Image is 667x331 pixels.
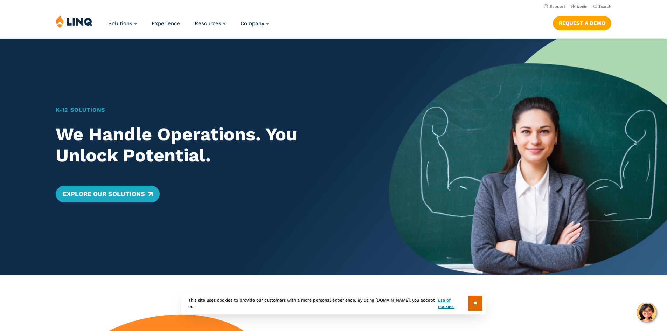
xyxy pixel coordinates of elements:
[195,20,226,27] a: Resources
[56,186,160,202] a: Explore Our Solutions
[56,106,362,114] h1: K‑12 Solutions
[56,124,362,166] h2: We Handle Operations. You Unlock Potential.
[571,4,588,9] a: Login
[553,16,611,30] a: Request a Demo
[241,20,264,27] span: Company
[389,39,667,275] img: Home Banner
[241,20,269,27] a: Company
[593,4,611,9] button: Open Search Bar
[553,15,611,30] nav: Button Navigation
[108,15,269,38] nav: Primary Navigation
[438,297,468,310] a: use of cookies.
[637,303,656,322] button: Hello, have a question? Let’s chat.
[544,4,565,9] a: Support
[152,20,180,27] a: Experience
[598,4,611,9] span: Search
[108,20,137,27] a: Solutions
[56,15,93,28] img: LINQ | K‑12 Software
[108,20,132,27] span: Solutions
[195,20,221,27] span: Resources
[181,292,486,314] div: This site uses cookies to provide our customers with a more personal experience. By using [DOMAIN...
